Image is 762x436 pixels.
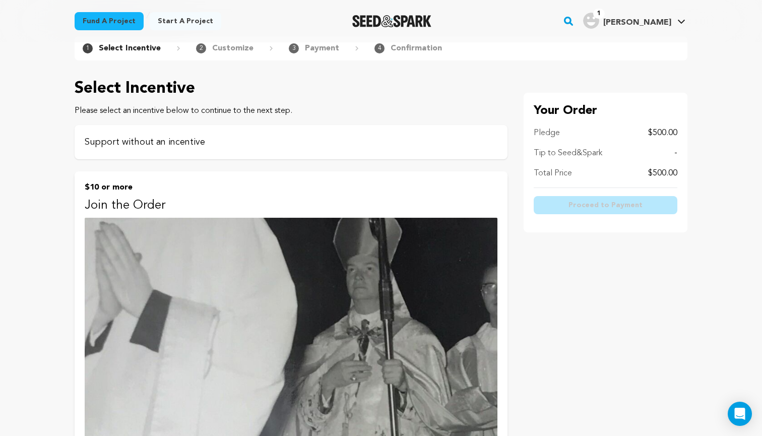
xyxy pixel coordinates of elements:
a: Start a project [150,12,221,30]
div: Open Intercom Messenger [728,402,752,426]
img: user.png [583,13,599,29]
span: 1 [83,43,93,53]
span: Proceed to Payment [568,200,643,210]
p: $10 or more [85,181,497,194]
p: Select Incentive [75,77,507,101]
p: - [674,147,677,159]
p: Your Order [534,103,677,119]
p: Please select an incentive below to continue to the next step. [75,105,507,117]
p: Select Incentive [99,42,161,54]
span: Austin D.'s Profile [581,11,687,32]
p: Payment [305,42,339,54]
p: $500.00 [648,127,677,139]
p: Tip to Seed&Spark [534,147,602,159]
p: $500.00 [648,167,677,179]
p: Pledge [534,127,560,139]
div: Austin D.'s Profile [583,13,671,29]
span: 3 [289,43,299,53]
p: Total Price [534,167,572,179]
a: Seed&Spark Homepage [352,15,431,27]
a: Fund a project [75,12,144,30]
span: 2 [196,43,206,53]
span: [PERSON_NAME] [603,19,671,27]
p: Customize [212,42,253,54]
button: Proceed to Payment [534,196,677,214]
p: Join the Order [85,198,497,214]
p: Support without an incentive [85,135,497,149]
span: 1 [593,9,605,19]
img: Seed&Spark Logo Dark Mode [352,15,431,27]
a: Austin D.'s Profile [581,11,687,29]
span: 4 [374,43,385,53]
p: Confirmation [391,42,442,54]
